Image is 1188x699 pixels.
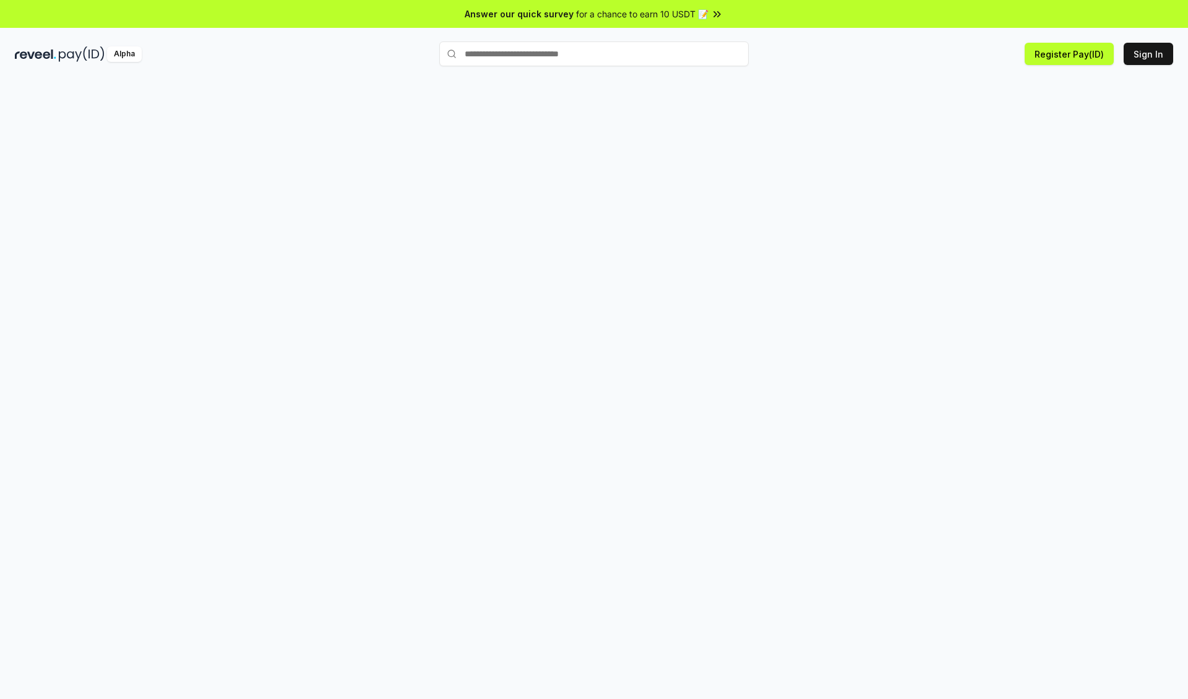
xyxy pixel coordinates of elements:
div: Alpha [107,46,142,62]
span: Answer our quick survey [465,7,574,20]
img: pay_id [59,46,105,62]
img: reveel_dark [15,46,56,62]
span: for a chance to earn 10 USDT 📝 [576,7,708,20]
button: Register Pay(ID) [1025,43,1114,65]
button: Sign In [1124,43,1173,65]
